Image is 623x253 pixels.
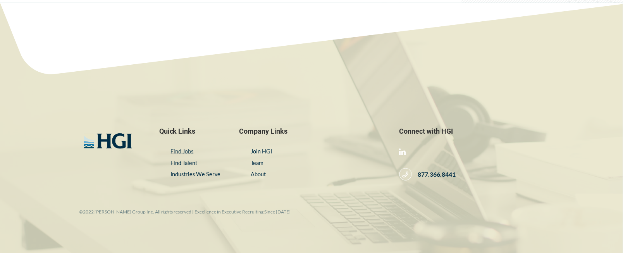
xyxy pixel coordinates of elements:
span: Connect with HGI [399,127,544,136]
a: 877.366.8441 [399,168,456,181]
span: 877.366.8441 [412,170,456,179]
a: Find Jobs [171,148,194,155]
span: Company Links [239,127,384,136]
a: Industries We Serve [171,171,221,177]
a: About [251,171,266,177]
a: Team [251,160,263,166]
small: ©2022 [PERSON_NAME] Group Inc. All rights reserved | Excellence in Executive Recruiting Since [DATE] [79,209,291,215]
span: Quick Links [159,127,224,136]
a: Find Talent [171,160,198,166]
a: Join HGI [251,148,272,155]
